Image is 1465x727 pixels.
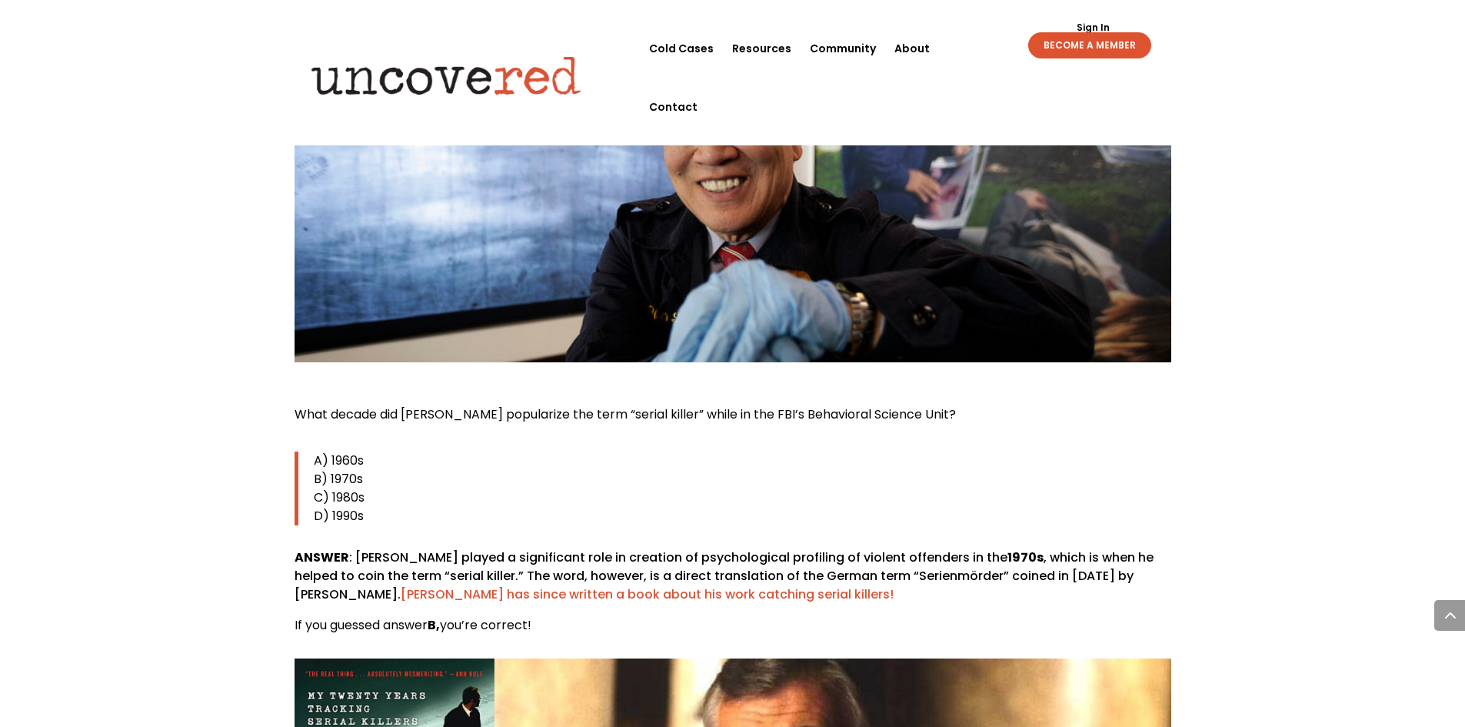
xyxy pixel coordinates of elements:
[314,507,364,525] span: D) 1990s
[649,78,698,136] a: Contact
[401,585,894,603] a: [PERSON_NAME] has since written a book about his work catching serial killers!
[732,19,791,78] a: Resources
[1068,23,1118,32] a: Sign In
[314,489,365,506] span: C) 1980s
[295,549,1171,616] p: : [PERSON_NAME] played a significant role in creation of psychological profiling of violent offen...
[298,45,594,105] img: Uncovered logo
[295,616,531,634] span: If you guessed answer you’re correct!
[649,19,714,78] a: Cold Cases
[314,452,364,469] span: A) 1960s
[810,19,876,78] a: Community
[428,616,440,634] strong: B,
[295,405,956,423] span: What decade did [PERSON_NAME] popularize the term “serial killer” while in the FBI’s Behavioral S...
[1028,32,1151,58] a: BECOME A MEMBER
[295,549,349,566] strong: ANSWER
[314,470,363,488] span: B) 1970s
[894,19,930,78] a: About
[295,35,1171,362] img: Dr.HenryLee
[1007,549,1044,566] strong: 1970s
